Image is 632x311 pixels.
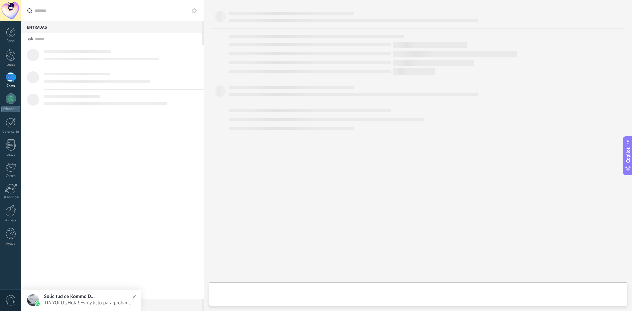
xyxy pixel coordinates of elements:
[1,219,20,223] div: Ajustes
[44,293,97,299] span: Solicitud de Kommo Demo
[1,39,20,43] div: Panel
[35,301,40,306] img: waba.svg
[1,195,20,200] div: Estadísticas
[129,292,139,301] img: close_notification.svg
[1,63,20,67] div: Leads
[44,300,131,306] span: TIA YOLU: ¡Hola! Estoy listo para probar WhatsApp en Kommo. Mi código de verificación es zc7fj3
[1,130,20,134] div: Calendario
[1,174,20,178] div: Correo
[1,153,20,157] div: Listas
[625,147,631,163] span: Copilot
[1,242,20,246] div: Ayuda
[1,84,20,88] div: Chats
[188,33,202,45] button: Más
[1,106,20,112] div: WhatsApp
[21,290,141,311] a: Solicitud de Kommo DemoTIA YOLU: ¡Hola! Estoy listo para probar WhatsApp en Kommo. Mi código de v...
[21,21,202,33] div: Entradas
